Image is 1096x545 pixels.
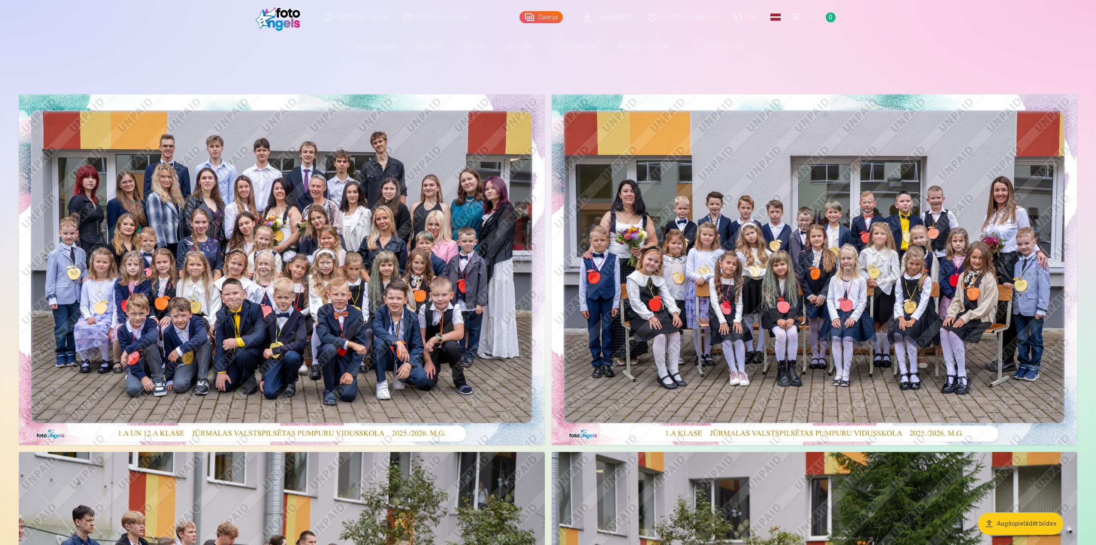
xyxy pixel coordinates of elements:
img: /fa3 [256,3,305,31]
a: Krūzes [453,34,496,58]
span: 0 [826,12,836,22]
a: Visi produkti [681,34,755,58]
a: Galerija [519,11,563,23]
span: Grozs [805,12,822,22]
a: Foto izdrukas [341,34,407,58]
button: Augšupielādēt bildes [978,512,1063,535]
a: Suvenīri [496,34,541,58]
a: Foto kalendāri [541,34,609,58]
a: Magnēti [407,34,453,58]
a: Atslēgu piekariņi [609,34,681,58]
